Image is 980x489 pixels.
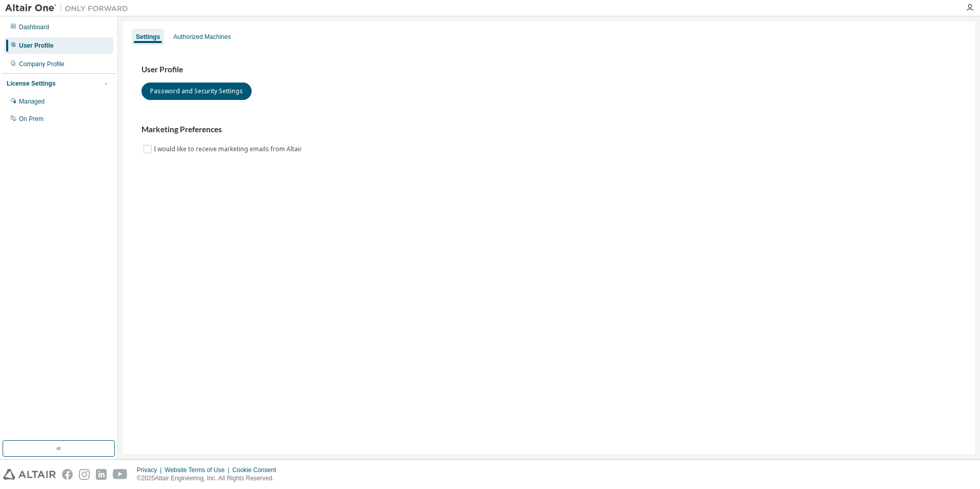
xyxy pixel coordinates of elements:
div: Cookie Consent [232,466,282,474]
img: youtube.svg [113,469,128,480]
div: Dashboard [19,23,49,31]
div: Company Profile [19,60,65,68]
p: © 2025 Altair Engineering, Inc. All Rights Reserved. [137,474,282,483]
div: Settings [136,33,160,41]
div: License Settings [7,79,55,88]
div: On Prem [19,115,44,123]
div: Website Terms of Use [165,466,232,474]
h3: Marketing Preferences [141,125,956,135]
div: User Profile [19,42,53,50]
label: I would like to receive marketing emails from Altair [154,143,304,155]
img: altair_logo.svg [3,469,56,480]
img: facebook.svg [62,469,73,480]
img: linkedin.svg [96,469,107,480]
img: Altair One [5,3,133,13]
img: instagram.svg [79,469,90,480]
h3: User Profile [141,65,956,75]
div: Privacy [137,466,165,474]
div: Authorized Machines [173,33,231,41]
div: Managed [19,97,45,106]
button: Password and Security Settings [141,83,252,100]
